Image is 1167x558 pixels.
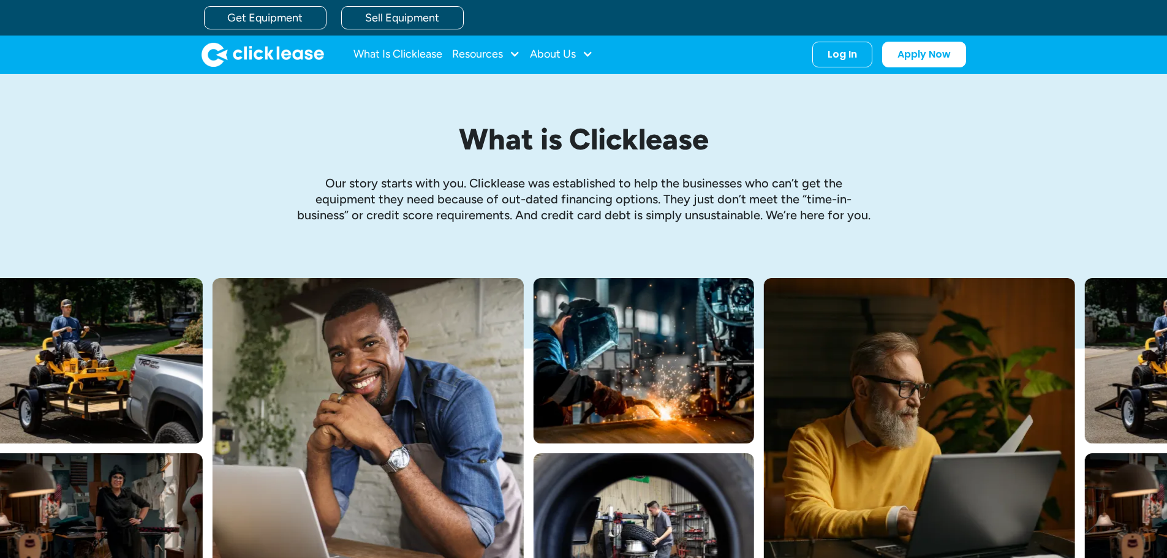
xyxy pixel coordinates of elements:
[202,42,324,67] img: Clicklease logo
[452,42,520,67] div: Resources
[882,42,966,67] a: Apply Now
[296,175,872,223] p: Our story starts with you. Clicklease was established to help the businesses who can’t get the eq...
[202,42,324,67] a: home
[296,123,872,156] h1: What is Clicklease
[828,48,857,61] div: Log In
[341,6,464,29] a: Sell Equipment
[204,6,327,29] a: Get Equipment
[530,42,593,67] div: About Us
[534,278,754,443] img: A welder in a large mask working on a large pipe
[353,42,442,67] a: What Is Clicklease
